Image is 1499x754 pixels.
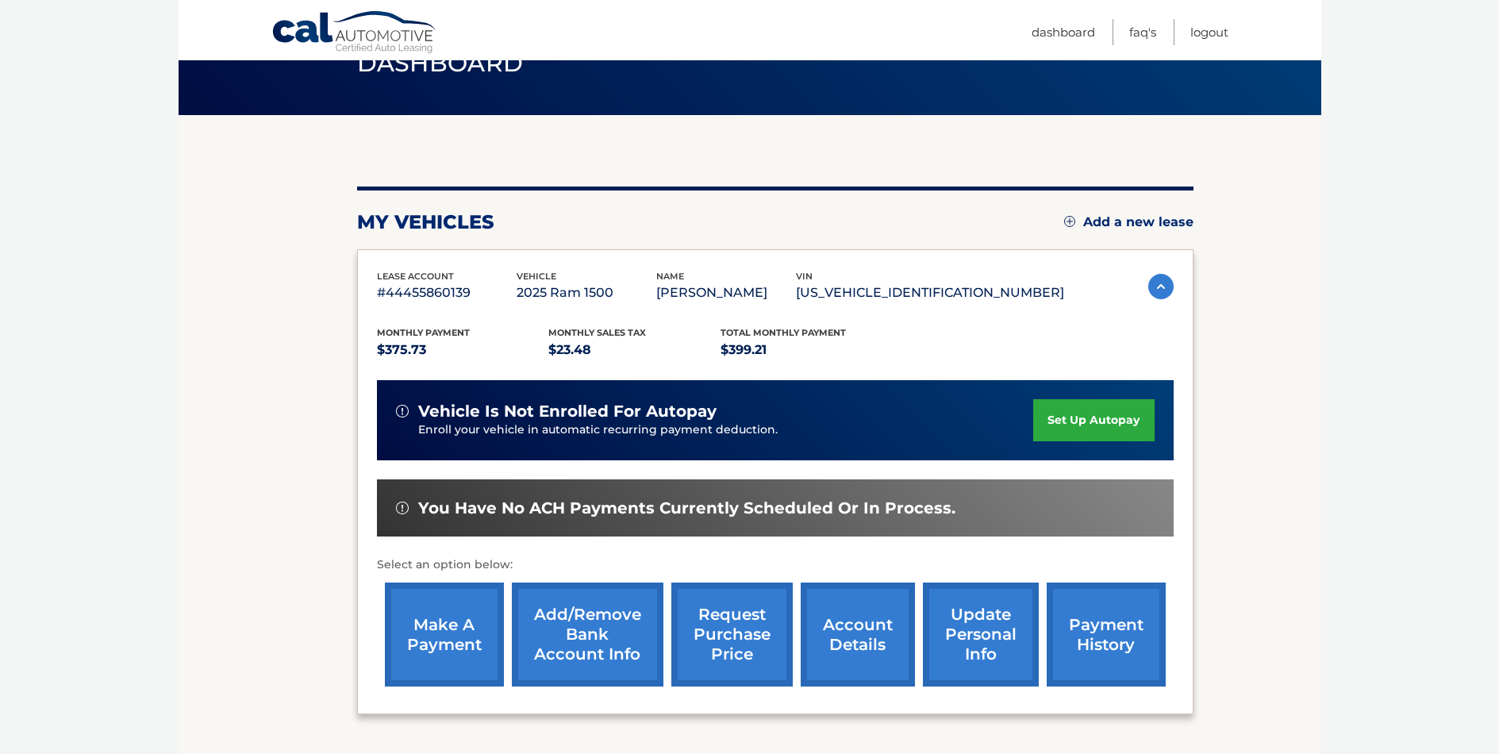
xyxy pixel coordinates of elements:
p: Select an option below: [377,556,1174,575]
span: Total Monthly Payment [721,327,846,338]
a: Dashboard [1032,19,1095,45]
span: Monthly Payment [377,327,470,338]
span: vehicle is not enrolled for autopay [418,402,717,421]
a: update personal info [923,583,1039,687]
span: You have no ACH payments currently scheduled or in process. [418,498,955,518]
span: Monthly sales Tax [548,327,646,338]
p: $375.73 [377,339,549,361]
a: Add a new lease [1064,214,1193,230]
a: Cal Automotive [271,10,438,56]
p: [US_VEHICLE_IDENTIFICATION_NUMBER] [796,282,1064,304]
span: vin [796,271,813,282]
span: lease account [377,271,454,282]
span: name [656,271,684,282]
span: vehicle [517,271,556,282]
p: $399.21 [721,339,893,361]
img: accordion-active.svg [1148,274,1174,299]
p: [PERSON_NAME] [656,282,796,304]
a: account details [801,583,915,687]
img: alert-white.svg [396,502,409,514]
p: $23.48 [548,339,721,361]
a: make a payment [385,583,504,687]
p: 2025 Ram 1500 [517,282,656,304]
a: Logout [1190,19,1228,45]
a: request purchase price [671,583,793,687]
a: Add/Remove bank account info [512,583,663,687]
span: Dashboard [357,48,524,78]
a: payment history [1047,583,1166,687]
a: FAQ's [1129,19,1156,45]
img: alert-white.svg [396,405,409,417]
img: add.svg [1064,216,1075,227]
p: Enroll your vehicle in automatic recurring payment deduction. [418,421,1034,439]
p: #44455860139 [377,282,517,304]
h2: my vehicles [357,210,494,234]
a: set up autopay [1033,399,1154,441]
